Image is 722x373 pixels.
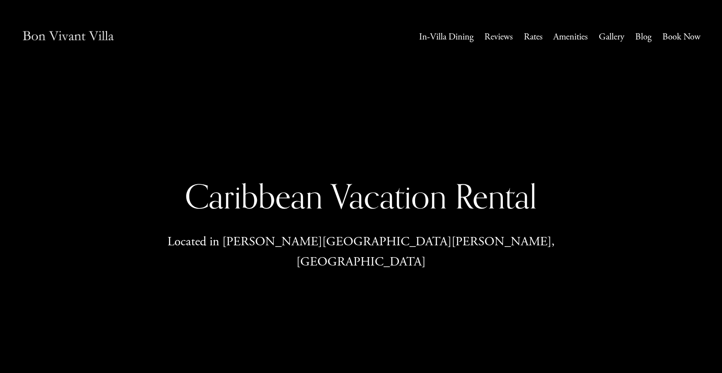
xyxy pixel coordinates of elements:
p: Located in [PERSON_NAME][GEOGRAPHIC_DATA][PERSON_NAME], [GEOGRAPHIC_DATA] [107,232,615,272]
img: Caribbean Vacation Rental | Bon Vivant Villa [21,22,115,53]
a: Amenities [553,29,588,46]
a: Book Now [662,29,701,46]
a: Reviews [484,29,513,46]
a: Rates [524,29,543,46]
a: Gallery [599,29,624,46]
a: In-Villa Dining [419,29,473,46]
h1: Caribbean Vacation Rental [107,176,615,217]
a: Blog [635,29,651,46]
